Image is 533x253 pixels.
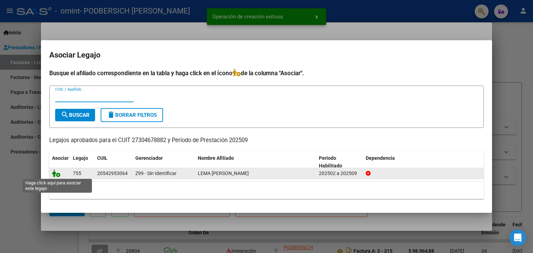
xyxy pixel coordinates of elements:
span: Borrar Filtros [107,112,157,118]
span: LEMA SALVATORE JUAN IGNACIO [198,171,249,176]
datatable-header-cell: Gerenciador [133,151,195,174]
div: 202502 a 202509 [319,169,360,177]
span: 755 [73,171,81,176]
div: 20542953064 [97,169,128,177]
div: Open Intercom Messenger [509,229,526,246]
datatable-header-cell: Nombre Afiliado [195,151,316,174]
mat-icon: delete [107,111,115,119]
span: Buscar [61,112,90,118]
datatable-header-cell: Periodo Habilitado [316,151,363,174]
h4: Busque el afiliado correspondiente en la tabla y haga click en el ícono de la columna "Asociar". [49,69,484,78]
p: Legajos aprobados para el CUIT 27304678882 y Período de Prestación 202509 [49,136,484,145]
span: Nombre Afiliado [198,155,234,161]
datatable-header-cell: CUIL [94,151,133,174]
datatable-header-cell: Legajo [70,151,94,174]
button: Buscar [55,109,95,121]
datatable-header-cell: Asociar [49,151,70,174]
span: CUIL [97,155,108,161]
span: Dependencia [366,155,395,161]
span: Legajo [73,155,88,161]
span: Z99 - Sin Identificar [135,171,177,176]
mat-icon: search [61,111,69,119]
div: 1 registros [49,182,484,199]
span: Gerenciador [135,155,163,161]
span: Asociar [52,155,69,161]
button: Borrar Filtros [101,108,163,122]
datatable-header-cell: Dependencia [363,151,484,174]
h2: Asociar Legajo [49,49,484,62]
span: Periodo Habilitado [319,155,342,169]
